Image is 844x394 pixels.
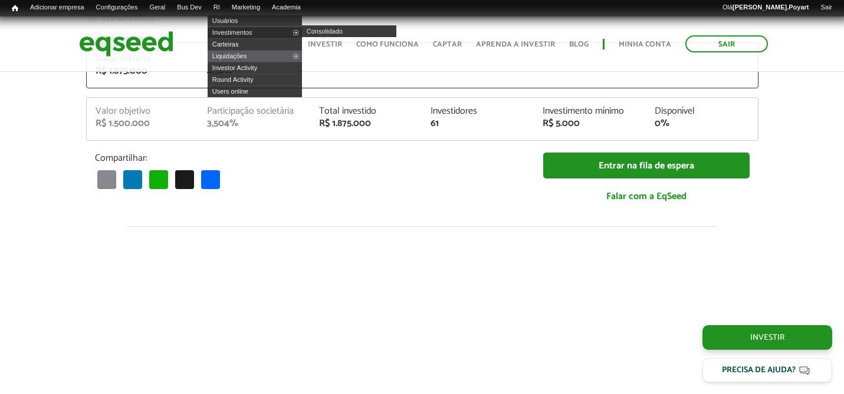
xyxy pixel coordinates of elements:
[702,325,832,350] a: Investir
[619,41,671,48] a: Minha conta
[655,107,749,116] div: Disponível
[569,41,589,48] a: Blog
[476,41,555,48] a: Aprenda a investir
[226,3,266,12] a: Marketing
[717,3,815,12] a: Olá[PERSON_NAME].Poyart
[815,3,838,12] a: Sair
[79,28,173,59] img: EqSeed
[171,3,208,12] a: Bus Dev
[543,153,750,179] a: Entrar na fila de espera
[655,119,749,128] div: 0%
[308,41,342,48] a: Investir
[433,41,462,48] a: Captar
[199,170,222,189] a: Share
[95,170,119,189] a: Email
[319,107,413,116] div: Total investido
[143,3,171,12] a: Geral
[319,119,413,128] div: R$ 1.875.000
[6,3,24,14] a: Início
[12,4,18,12] span: Início
[207,107,301,116] div: Participação societária
[431,119,525,128] div: 61
[208,15,302,27] a: Usuários
[685,35,768,52] a: Sair
[90,3,144,12] a: Configurações
[121,170,145,189] a: LinkedIn
[173,170,196,189] a: X
[24,3,90,12] a: Adicionar empresa
[543,119,637,128] div: R$ 5.000
[96,107,190,116] div: Valor objetivo
[543,107,637,116] div: Investimento mínimo
[733,4,809,11] strong: [PERSON_NAME].Poyart
[266,3,307,12] a: Academia
[356,41,419,48] a: Como funciona
[96,119,190,128] div: R$ 1.500.000
[96,67,190,76] div: R$ 1.875.000
[208,3,226,12] a: RI
[543,184,750,208] a: Falar com a EqSeed
[431,107,525,116] div: Investidores
[207,119,301,128] div: 3,504%
[95,153,526,164] p: Compartilhar:
[147,170,170,189] a: WhatsApp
